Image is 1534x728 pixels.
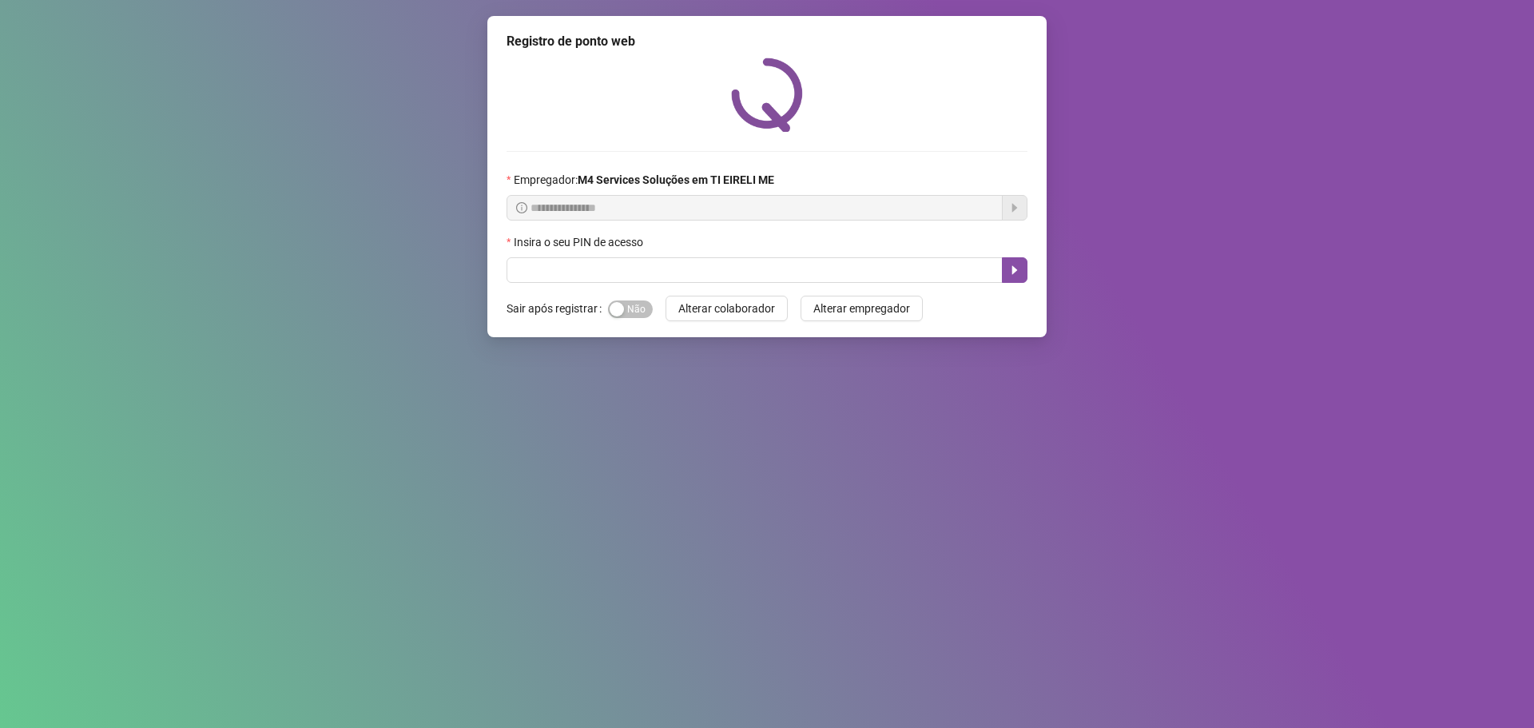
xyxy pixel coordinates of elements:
span: Alterar colaborador [678,300,775,317]
label: Sair após registrar [507,296,608,321]
img: QRPoint [731,58,803,132]
label: Insira o seu PIN de acesso [507,233,654,251]
span: Empregador : [514,171,774,189]
span: caret-right [1008,264,1021,276]
strong: M4 Services Soluções em TI EIRELI ME [578,173,774,186]
span: info-circle [516,202,527,213]
button: Alterar empregador [801,296,923,321]
span: Alterar empregador [813,300,910,317]
div: Registro de ponto web [507,32,1027,51]
button: Alterar colaborador [666,296,788,321]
